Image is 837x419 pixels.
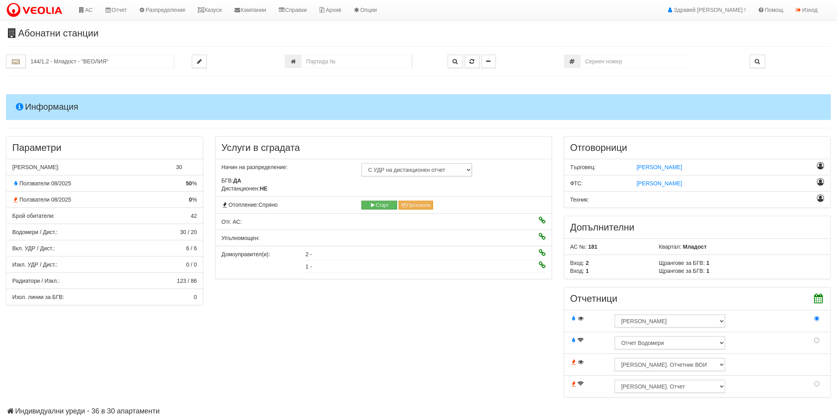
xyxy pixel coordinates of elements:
[570,293,825,304] h3: Отчетници
[12,180,71,187] span: Ползватели 08/2025
[586,260,589,266] b: 2
[189,196,192,203] strong: 0
[570,196,589,203] span: Техник:
[259,202,278,208] span: Спряно
[222,202,278,208] span: Отопление:
[12,196,71,203] span: Ползватели 08/2025
[194,294,197,300] span: 0
[12,278,60,284] span: Радиатори / Изкл.:
[189,196,197,204] span: %
[399,201,433,209] button: Протоколи
[683,244,707,250] b: Младост
[6,28,831,38] h3: Абонатни станции
[6,94,831,120] h4: Информация
[570,260,585,266] span: Вход:
[186,180,192,187] strong: 50
[305,251,312,257] span: 2 -
[222,219,242,225] span: Отговорник АС
[186,179,197,187] span: %
[589,244,598,250] b: 181
[222,185,267,192] span: Дистанционен:
[570,222,825,232] h3: Допълнителни
[6,2,66,19] img: VeoliaLogo.png
[186,261,197,268] span: 0 / 0
[12,245,55,251] span: Вкл. УДР / Дист.:
[26,55,174,68] input: Абонатна станция
[6,179,203,187] div: % от апартаментите с консумация по отчет за БГВ през миналия месец
[570,143,825,153] h3: Отговорници
[12,261,57,268] span: Изкл. УДР / Дист.:
[659,260,705,266] span: Щрангове за БГВ:
[12,164,59,170] span: [PERSON_NAME]:
[637,180,682,187] span: [PERSON_NAME]
[586,268,589,274] b: 1
[177,278,197,284] span: 123 / 86
[570,244,587,250] span: АС №:
[233,177,241,184] strong: ДА
[12,213,55,219] span: Брой обитатели:
[570,164,596,170] span: Търговец:
[191,213,197,219] span: 42
[6,196,203,204] div: % от апартаментите с консумация по отчет за отопление през миналия месец
[222,164,288,170] span: Начин на разпределение:
[180,229,197,235] span: 30 / 20
[817,179,825,185] i: Назначаване като отговорник ФТС
[12,143,197,153] h3: Параметри
[817,196,825,201] i: Назначаване като отговорник Техник
[581,55,691,68] input: Сериен номер
[659,268,705,274] span: Щрангове за БГВ:
[222,143,546,153] h3: Услуги в сградата
[362,201,397,209] button: Старт
[637,164,682,170] span: [PERSON_NAME]
[176,164,182,170] span: 30
[301,55,412,68] input: Партида №
[570,180,583,187] span: ФТС:
[12,229,57,235] span: Водомери / Дист.:
[222,177,241,184] span: БГВ:
[12,294,64,300] span: Изол. линии за БГВ:
[706,268,710,274] b: 1
[222,235,259,241] span: Упълномощен:
[659,244,682,250] span: Квартал:
[222,251,270,257] span: Домоуправител(и):
[706,260,710,266] b: 1
[817,163,825,169] i: Назначаване като отговорник Търговец
[186,245,197,251] span: 6 / 6
[260,185,267,192] strong: НЕ
[6,408,831,415] h4: Индивидуални уреди - 36 в 30 апартаменти
[570,268,585,274] span: Вход:
[305,263,312,270] span: 1 -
